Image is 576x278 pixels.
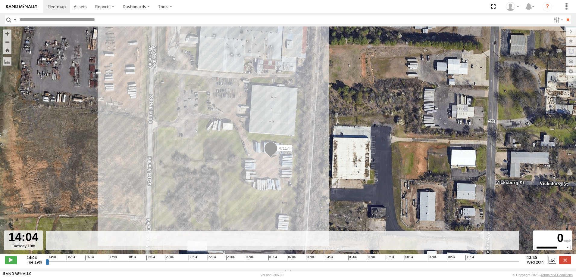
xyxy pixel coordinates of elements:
span: 18:04 [128,255,136,260]
span: 06:04 [367,255,375,260]
span: 09:04 [428,255,437,260]
span: 19:04 [146,255,155,260]
button: Zoom in [3,29,11,38]
div: © Copyright 2025 - [513,273,573,277]
a: Visit our Website [3,272,31,278]
img: rand-logo.svg [6,5,37,9]
strong: 14:04 [27,255,42,260]
label: Close [559,256,571,264]
span: 11:04 [465,255,474,260]
a: Terms and Conditions [541,273,573,277]
label: Map Settings [566,67,576,76]
span: 23:04 [226,255,235,260]
span: 15:04 [67,255,75,260]
span: 21:04 [189,255,197,260]
span: 08:04 [405,255,413,260]
span: 07:04 [386,255,394,260]
span: 14:04 [48,255,56,260]
span: 16:04 [85,255,94,260]
span: 20:04 [165,255,174,260]
span: 04:04 [325,255,333,260]
button: Zoom Home [3,46,11,54]
div: Dwight Wallace [504,2,521,11]
label: Search Filter Options [551,15,564,24]
span: 22:04 [208,255,216,260]
div: 0 [534,231,571,245]
span: 03:04 [306,255,315,260]
label: Measure [3,57,11,66]
div: Version: 306.00 [261,273,283,277]
label: Play/Stop [5,256,17,264]
label: Search Query [13,15,17,24]
span: 47117T [279,146,291,150]
span: 02:04 [287,255,296,260]
span: Wed 20th Aug 2025 [527,260,543,264]
span: 10:04 [447,255,455,260]
strong: 13:40 [527,255,543,260]
span: 00:04 [245,255,253,260]
span: 01:04 [268,255,277,260]
button: Zoom out [3,38,11,46]
span: Tue 19th Aug 2025 [27,260,42,264]
i: ? [543,2,552,11]
span: 05:04 [348,255,357,260]
span: 17:04 [109,255,117,260]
